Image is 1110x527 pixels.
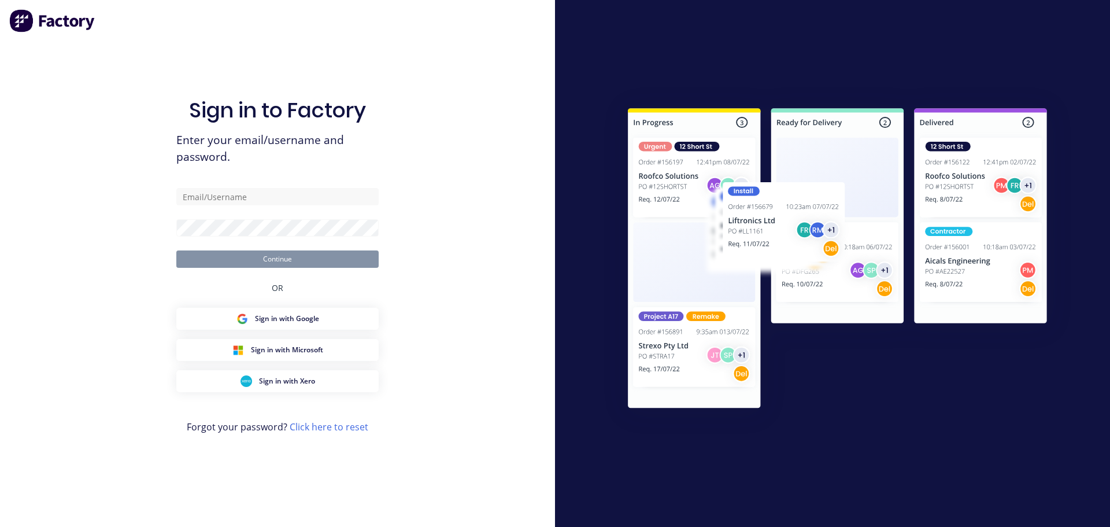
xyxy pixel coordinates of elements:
[255,314,319,324] span: Sign in with Google
[602,85,1072,436] img: Sign in
[176,188,379,205] input: Email/Username
[232,344,244,356] img: Microsoft Sign in
[240,375,252,387] img: Xero Sign in
[176,250,379,268] button: Continue
[176,370,379,392] button: Xero Sign inSign in with Xero
[176,308,379,330] button: Google Sign inSign in with Google
[290,421,368,433] a: Click here to reset
[236,313,248,325] img: Google Sign in
[251,345,323,355] span: Sign in with Microsoft
[259,376,315,386] span: Sign in with Xero
[189,98,366,123] h1: Sign in to Factory
[272,268,283,308] div: OR
[9,9,96,32] img: Factory
[187,420,368,434] span: Forgot your password?
[176,339,379,361] button: Microsoft Sign inSign in with Microsoft
[176,132,379,165] span: Enter your email/username and password.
